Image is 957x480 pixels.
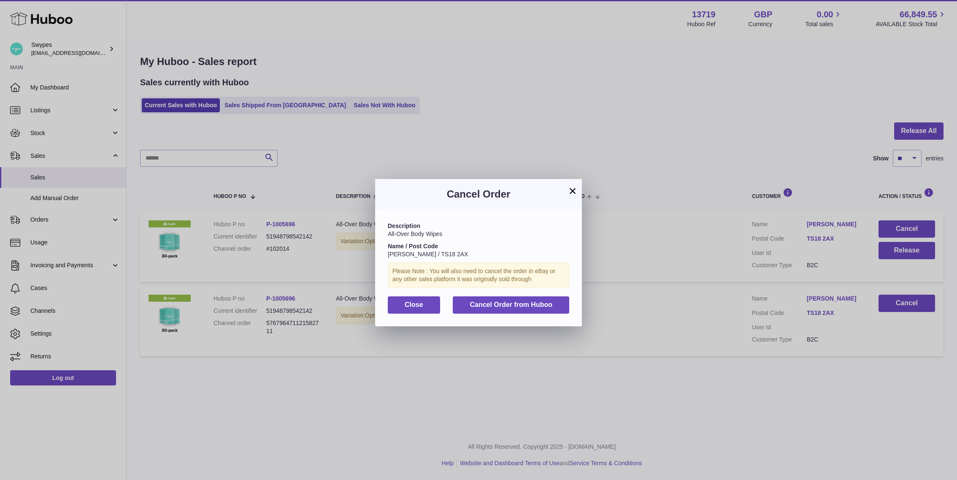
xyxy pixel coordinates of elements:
[388,251,468,258] span: [PERSON_NAME] / TS18 2AX
[405,301,423,308] span: Close
[568,186,578,196] button: ×
[388,222,420,229] strong: Description
[453,296,569,314] button: Cancel Order from Huboo
[388,296,440,314] button: Close
[388,243,438,249] strong: Name / Post Code
[388,187,569,201] h3: Cancel Order
[470,301,552,308] span: Cancel Order from Huboo
[388,263,569,288] div: Please Note : You will also need to cancel the order in eBay or any other sales platform it was o...
[388,231,442,237] span: All-Over Body Wipes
